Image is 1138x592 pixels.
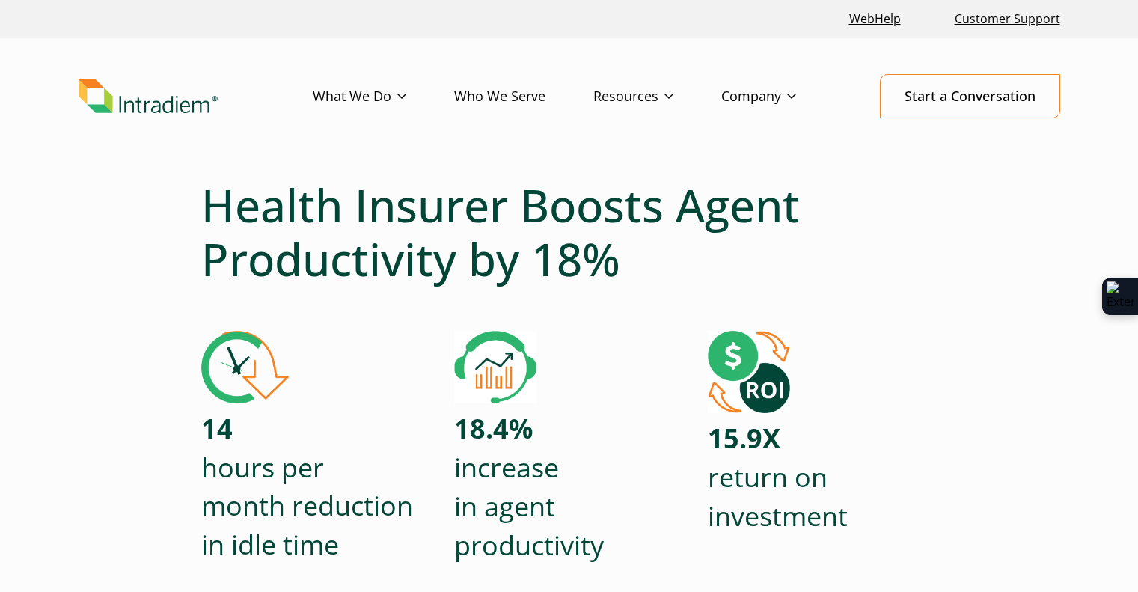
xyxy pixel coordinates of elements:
[721,75,844,118] a: Company
[454,409,604,564] p: increase in agent productivity
[454,75,593,118] a: Who We Serve
[201,410,233,447] strong: 14
[313,75,454,118] a: What We Do
[843,3,907,35] a: Link opens in a new window
[880,74,1060,118] a: Start a Conversation
[593,75,721,118] a: Resources
[1107,281,1134,311] img: Extension Icon
[79,79,218,114] img: Intradiem
[201,409,413,564] p: hours per month reduction in idle time
[454,410,533,447] strong: 18.4%
[201,178,937,286] h1: Health Insurer Boosts Agent Productivity by 18%
[949,3,1066,35] a: Customer Support
[79,79,313,114] a: Link to homepage of Intradiem
[708,420,780,457] strong: 15.9X
[708,419,848,535] p: return on investment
